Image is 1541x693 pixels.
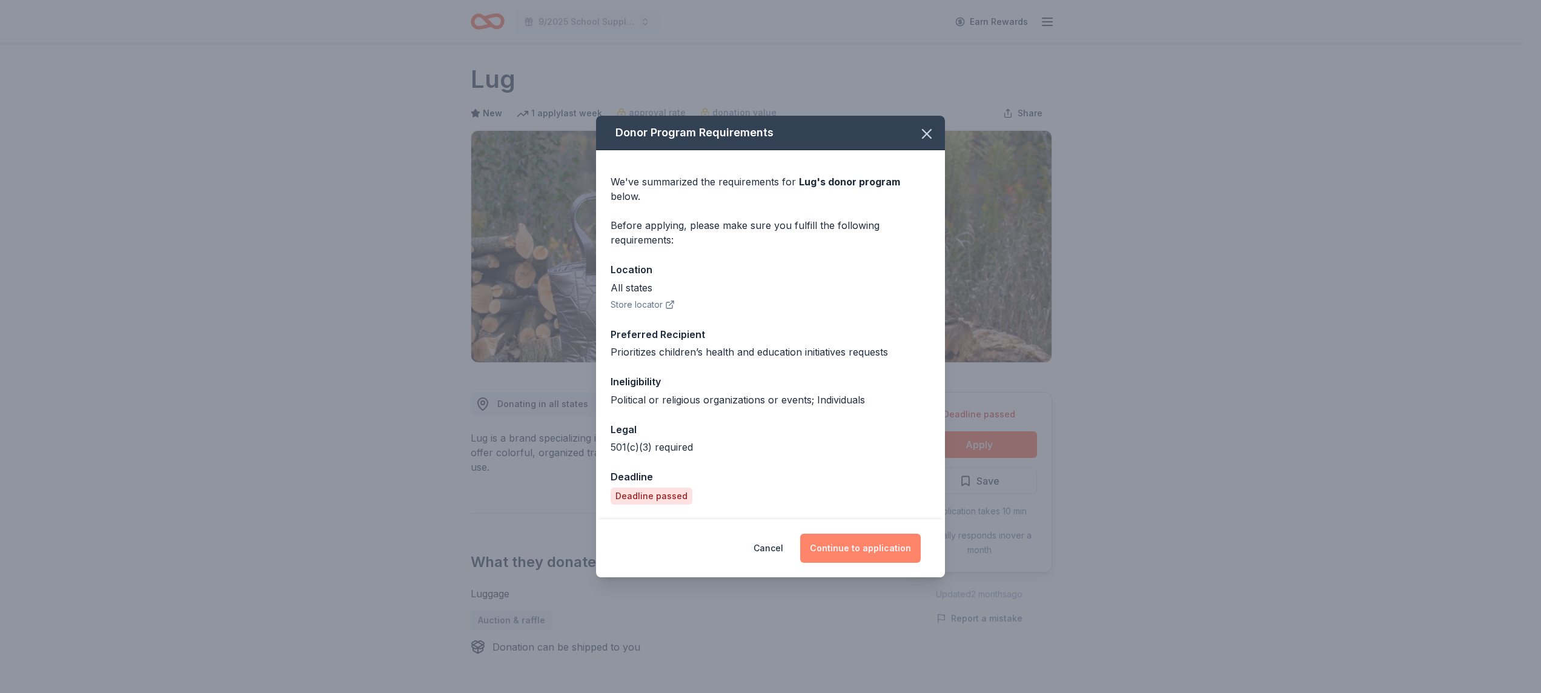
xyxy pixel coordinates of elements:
div: Deadline [611,469,930,485]
div: Deadline passed [611,488,692,505]
div: Donor Program Requirements [596,116,945,150]
div: We've summarized the requirements for below. [611,174,930,204]
button: Cancel [754,534,783,563]
div: Preferred Recipient [611,327,930,342]
button: Continue to application [800,534,921,563]
div: All states [611,280,930,295]
div: Before applying, please make sure you fulfill the following requirements: [611,218,930,247]
div: Political or religious organizations or events; Individuals [611,393,930,407]
span: Lug 's donor program [799,176,900,188]
button: Store locator [611,297,675,312]
div: 501(c)(3) required [611,440,930,454]
div: Legal [611,422,930,437]
div: Ineligibility [611,374,930,390]
div: Location [611,262,930,277]
div: Prioritizes children’s health and education initiatives requests [611,345,930,359]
